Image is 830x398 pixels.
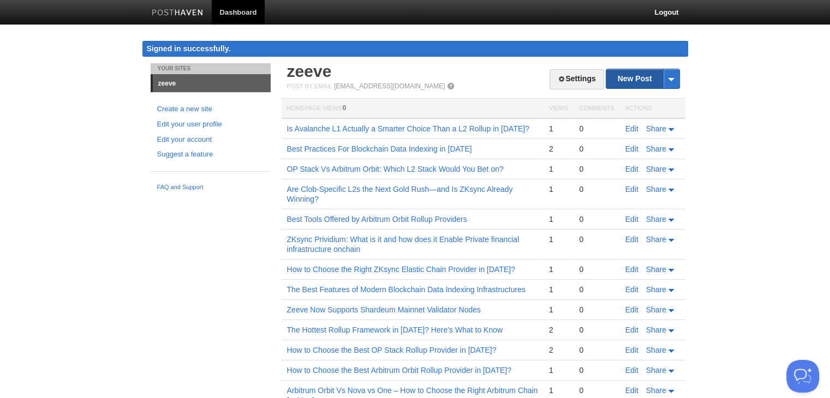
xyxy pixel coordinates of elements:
a: Are Clob-Specific L2s the Next Gold Rush—and Is ZKsync Already Winning? [287,185,513,203]
div: 0 [579,124,614,134]
a: zeeve [287,62,332,80]
img: Posthaven-bar [152,9,204,17]
div: 2 [549,345,568,355]
div: 0 [579,264,614,274]
iframe: Help Scout Beacon - Open [786,360,819,393]
span: Share [646,285,666,294]
a: Edit [625,325,638,334]
span: Share [646,165,666,173]
div: 0 [579,214,614,224]
div: 0 [579,325,614,335]
div: 0 [579,305,614,315]
div: 1 [549,234,568,244]
span: Share [646,185,666,194]
span: Share [646,235,666,244]
a: The Best Features of Modern Blockchain Data Indexing Infrastructures [287,285,526,294]
div: 1 [549,164,568,174]
span: Share [646,144,666,153]
a: Edit [625,366,638,375]
div: 2 [549,325,568,335]
a: Zeeve Now Supports Shardeum Mainnet Validator Nodes [287,305,481,314]
a: Edit [625,185,638,194]
a: zeeve [153,75,271,92]
a: Edit [625,265,638,274]
div: 2 [549,144,568,154]
a: Is Avalanche L1 Actually a Smarter Choice Than a L2 Rollup in [DATE]? [287,124,529,133]
a: OP Stack Vs Arbitrum Orbit: Which L2 Stack Would You Bet on? [287,165,504,173]
span: Share [646,124,666,133]
a: Edit [625,144,638,153]
a: Edit [625,285,638,294]
a: The Hottest Rollup Framework in [DATE]? Here’s What to Know [287,325,503,334]
a: Edit your account [157,134,264,146]
div: 0 [579,345,614,355]
a: Edit [625,235,638,244]
div: 1 [549,214,568,224]
span: 0 [343,104,347,112]
div: 0 [579,365,614,375]
div: 1 [549,285,568,294]
a: Settings [550,69,604,89]
th: Views [544,99,574,119]
div: 1 [549,365,568,375]
div: 0 [579,184,614,194]
a: How to Choose the Best OP Stack Rollup Provider in [DATE]? [287,346,497,354]
div: 0 [579,234,614,244]
span: Share [646,346,666,354]
a: Edit [625,165,638,173]
div: Signed in successfully. [142,41,688,57]
a: How to Choose the Right ZKsync Elastic Chain Provider in [DATE]? [287,265,515,274]
div: 0 [579,164,614,174]
li: Your Sites [151,63,271,74]
a: Suggest a feature [157,149,264,160]
div: 1 [549,264,568,274]
span: Share [646,325,666,334]
span: Share [646,215,666,224]
a: Edit your user profile [157,119,264,130]
a: ZKsync Prividium: What is it and how does it Enable Private financial infrastructure onchain [287,235,520,254]
a: Edit [625,215,638,224]
span: Share [646,305,666,314]
a: New Post [606,69,679,88]
a: Edit [625,346,638,354]
a: Edit [625,386,638,395]
span: Share [646,386,666,395]
span: Post by Email [287,83,332,89]
span: Share [646,265,666,274]
th: Comments [574,99,619,119]
a: Create a new site [157,104,264,115]
a: FAQ and Support [157,183,264,192]
div: 1 [549,305,568,315]
div: 0 [579,285,614,294]
th: Actions [620,99,685,119]
a: Best Practices For Blockchain Data Indexing in [DATE] [287,144,472,153]
span: Share [646,366,666,375]
a: How to Choose the Best Arbitrum Orbit Rollup Provider in [DATE]? [287,366,511,375]
div: 1 [549,385,568,395]
div: 0 [579,385,614,395]
div: 1 [549,184,568,194]
th: Homepage Views [282,99,544,119]
a: [EMAIL_ADDRESS][DOMAIN_NAME] [334,82,445,90]
a: Edit [625,305,638,314]
a: Best Tools Offered by Arbitrum Orbit Rollup Providers [287,215,467,224]
div: 1 [549,124,568,134]
div: 0 [579,144,614,154]
a: Edit [625,124,638,133]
